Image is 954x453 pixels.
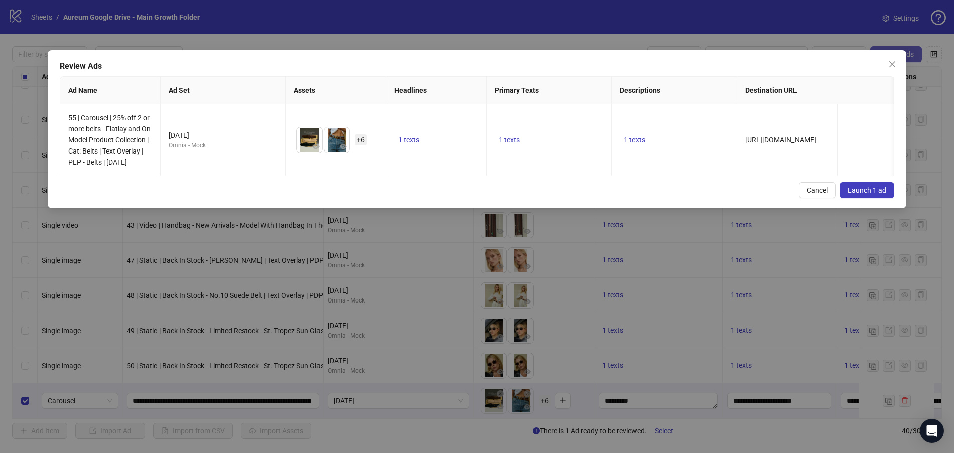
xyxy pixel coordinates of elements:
[169,130,277,141] div: [DATE]
[310,140,322,153] button: Preview
[286,77,386,104] th: Assets
[799,182,836,198] button: Cancel
[386,77,487,104] th: Headlines
[620,134,649,146] button: 1 texts
[920,419,944,443] div: Open Intercom Messenger
[60,77,161,104] th: Ad Name
[312,143,320,150] span: eye
[161,77,286,104] th: Ad Set
[324,127,349,153] img: Asset 2
[340,143,347,150] span: eye
[624,136,645,144] span: 1 texts
[169,141,277,150] div: Omnia - Mock
[612,77,737,104] th: Descriptions
[745,136,816,144] span: [URL][DOMAIN_NAME]
[60,60,894,72] div: Review Ads
[297,127,322,153] img: Asset 1
[487,77,612,104] th: Primary Texts
[884,56,900,72] button: Close
[737,77,901,104] th: Destination URL
[394,134,423,146] button: 1 texts
[499,136,520,144] span: 1 texts
[848,186,886,194] span: Launch 1 ad
[888,60,896,68] span: close
[68,114,151,166] span: 55 | Carousel | 25% off 2 or more belts - Flatlay and On Model Product Collection | Cat: Belts | ...
[337,140,349,153] button: Preview
[495,134,524,146] button: 1 texts
[840,182,894,198] button: Launch 1 ad
[355,134,367,145] span: + 6
[398,136,419,144] span: 1 texts
[807,186,828,194] span: Cancel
